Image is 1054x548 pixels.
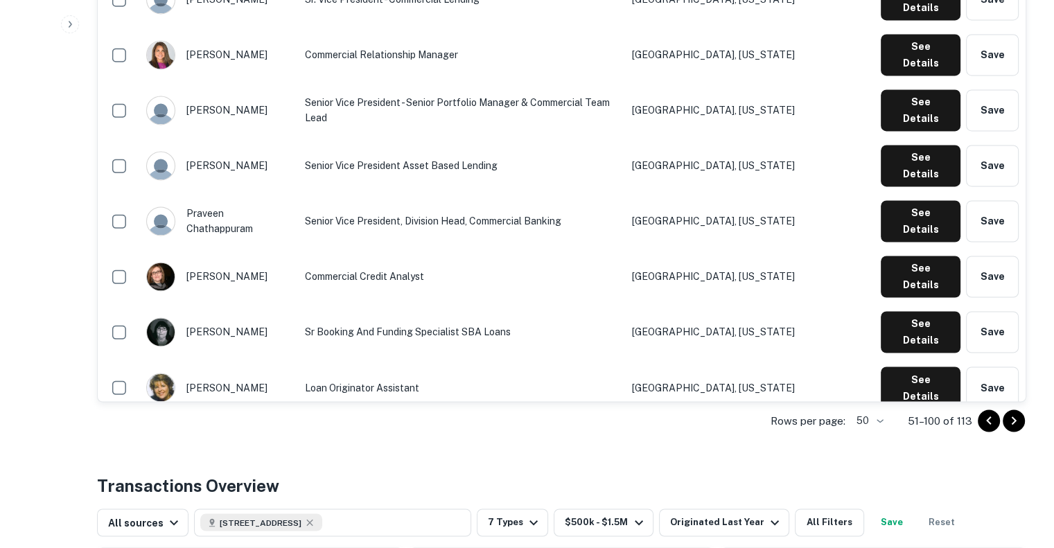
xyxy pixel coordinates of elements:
[298,138,625,193] td: Senior Vice President Asset Based Lending
[147,207,175,235] img: 9c8pery4andzj6ohjkjp54ma2
[146,317,291,346] div: [PERSON_NAME]
[881,256,960,297] button: See Details
[625,249,874,304] td: [GEOGRAPHIC_DATA], [US_STATE]
[881,366,960,408] button: See Details
[908,412,972,429] p: 51–100 of 113
[554,509,653,536] button: $500k - $1.5M
[670,514,783,531] div: Originated Last Year
[966,34,1019,76] button: Save
[625,193,874,249] td: [GEOGRAPHIC_DATA], [US_STATE]
[966,200,1019,242] button: Save
[146,96,291,125] div: [PERSON_NAME]
[966,256,1019,297] button: Save
[147,152,175,179] img: 9c8pery4andzj6ohjkjp54ma2
[97,509,188,536] button: All sources
[625,360,874,415] td: [GEOGRAPHIC_DATA], [US_STATE]
[920,509,964,536] button: Reset
[659,509,789,536] button: Originated Last Year
[298,193,625,249] td: Senior Vice President, Division Head, Commercial Banking
[978,409,1000,432] button: Go to previous page
[146,373,291,402] div: [PERSON_NAME]
[966,145,1019,186] button: Save
[851,410,886,430] div: 50
[147,373,175,401] img: 1516788017066
[881,311,960,353] button: See Details
[771,412,845,429] p: Rows per page:
[1003,409,1025,432] button: Go to next page
[147,41,175,69] img: 1665745741522
[795,509,864,536] button: All Filters
[298,82,625,138] td: Senior Vice President - Senior Portfolio Manager & Commercial Team Lead
[625,82,874,138] td: [GEOGRAPHIC_DATA], [US_STATE]
[625,304,874,360] td: [GEOGRAPHIC_DATA], [US_STATE]
[194,509,471,536] button: [STREET_ADDRESS]
[147,96,175,124] img: 9c8pery4andzj6ohjkjp54ma2
[625,138,874,193] td: [GEOGRAPHIC_DATA], [US_STATE]
[147,263,175,290] img: 1517404142522
[966,89,1019,131] button: Save
[220,516,301,529] span: [STREET_ADDRESS]
[477,509,548,536] button: 7 Types
[870,509,914,536] button: Save your search to get updates of matches that match your search criteria.
[146,206,291,236] div: praveen chathappuram
[298,304,625,360] td: Sr Booking and Funding Specialist SBA Loans
[881,34,960,76] button: See Details
[298,360,625,415] td: Loan Originator Assistant
[881,89,960,131] button: See Details
[146,151,291,180] div: [PERSON_NAME]
[985,437,1054,504] iframe: Chat Widget
[146,262,291,291] div: [PERSON_NAME]
[298,249,625,304] td: Commercial Credit Analyst
[966,311,1019,353] button: Save
[97,472,279,497] h4: Transactions Overview
[108,514,182,531] div: All sources
[966,366,1019,408] button: Save
[146,40,291,69] div: [PERSON_NAME]
[298,27,625,82] td: Commercial Relationship Manager
[881,145,960,186] button: See Details
[625,27,874,82] td: [GEOGRAPHIC_DATA], [US_STATE]
[147,318,175,346] img: 1659490199275
[881,200,960,242] button: See Details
